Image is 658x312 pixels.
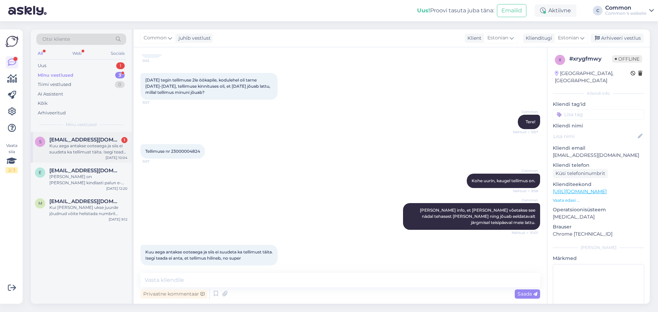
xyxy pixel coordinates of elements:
[38,91,63,98] div: AI Assistent
[106,155,127,160] div: [DATE] 10:04
[612,55,642,63] span: Offline
[71,49,83,58] div: Web
[553,152,644,159] p: [EMAIL_ADDRESS][DOMAIN_NAME]
[38,201,42,206] span: m
[144,34,167,42] span: Common
[121,137,127,143] div: 1
[38,110,66,116] div: Arhiveeritud
[465,35,482,42] div: Klient
[49,143,127,155] div: Kuu aega antakse ooteaega ja siis ei suudeta ka tellimust täita. Isegi teada ei anta, et tellimus...
[38,62,46,69] div: Uus
[487,34,508,42] span: Estonian
[106,186,127,191] div: [DATE] 12:20
[512,168,538,173] span: Common
[593,6,602,15] div: C
[472,178,535,183] span: Kohe uurin, kaugel tellimus on.
[553,223,644,230] p: Brauser
[109,217,127,222] div: [DATE] 9:12
[49,137,121,143] span: savelins@gmail.com
[553,188,607,195] a: [URL][DOMAIN_NAME]
[605,5,654,16] a: CommonCommon 's website
[38,100,48,107] div: Kõik
[591,34,644,43] div: Arhiveeri vestlus
[49,198,121,204] span: maarjaaloe@hot.ee
[512,198,538,203] span: Common
[109,49,126,58] div: Socials
[605,11,646,16] div: Common 's website
[49,174,127,186] div: [PERSON_NAME] on [PERSON_NAME] kindlasti palun e-arve.
[553,145,644,152] p: Kliendi email
[553,162,644,169] p: Kliendi telefon
[5,167,18,173] div: 2 / 3
[417,7,494,15] div: Proovi tasuta juba täna:
[36,49,44,58] div: All
[42,36,70,43] span: Otsi kliente
[145,249,274,261] span: Kuu aega antakse ooteaega ja siis ei suudeta ka tellimust täita. Isegi teada ei anta, et tellimus...
[553,133,636,140] input: Lisa nimi
[553,255,644,262] p: Märkmed
[555,70,631,84] div: [GEOGRAPHIC_DATA], [GEOGRAPHIC_DATA]
[553,230,644,238] p: Chrome [TECHNICAL_ID]
[553,169,608,178] div: Küsi telefoninumbrit
[115,72,125,79] div: 3
[116,62,125,69] div: 1
[417,7,430,14] b: Uus!
[143,159,168,164] span: 9:57
[143,100,168,105] span: 9:57
[176,35,211,42] div: juhib vestlust
[38,81,71,88] div: Tiimi vestlused
[420,208,536,225] span: [PERSON_NAME] info, et [PERSON_NAME] võetakse see nädal tehasest [PERSON_NAME] ning jõuab eeldata...
[553,197,644,203] p: Vaata edasi ...
[553,213,644,221] p: [MEDICAL_DATA]
[553,181,644,188] p: Klienditeekond
[115,81,125,88] div: 0
[526,119,535,124] span: Tere!
[39,170,41,175] span: e
[49,167,121,174] span: eda.naaber@seljametsarahvamaja.parnu.ee
[38,72,73,79] div: Minu vestlused
[553,122,644,129] p: Kliendi nimi
[605,5,646,11] div: Common
[569,55,612,63] div: # xrygfmwy
[523,35,552,42] div: Klienditugi
[559,57,561,62] span: x
[535,4,576,17] div: Aktiivne
[512,109,538,114] span: Common
[512,230,538,235] span: Nähtud ✓ 10:01
[5,35,19,48] img: Askly Logo
[145,149,200,154] span: Tellimuse nr 23000004824
[66,122,97,128] span: Minu vestlused
[141,289,207,299] div: Privaatne kommentaar
[143,266,168,271] span: 10:04
[553,101,644,108] p: Kliendi tag'id
[553,245,644,251] div: [PERSON_NAME]
[558,34,579,42] span: Estonian
[517,291,537,297] span: Saada
[512,188,538,194] span: Nähtud ✓ 9:58
[49,204,127,217] div: Kui [PERSON_NAME] ukse juurde jõudnud võite helistada numbril 5022278.
[145,77,271,95] span: [DATE] tegin tellimuse 2le öökapile, kodulehel oli tarne [DATE]-[DATE], tellimuse kinnituses oli,...
[553,90,644,97] div: Kliendi info
[143,58,168,63] span: 9:55
[512,129,538,135] span: Nähtud ✓ 9:57
[553,109,644,120] input: Lisa tag
[5,142,18,173] div: Vaata siia
[553,206,644,213] p: Operatsioonisüsteem
[39,139,41,144] span: s
[497,4,526,17] button: Emailid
